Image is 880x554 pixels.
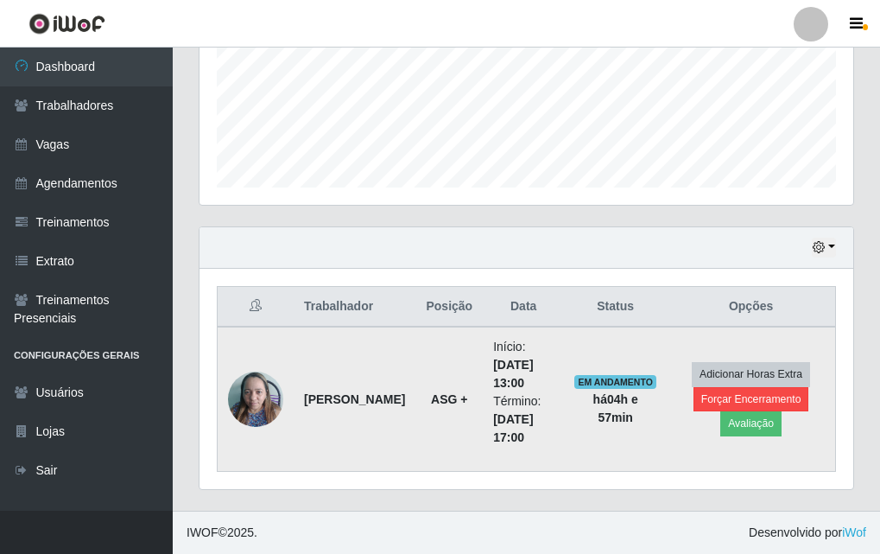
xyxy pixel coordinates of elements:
[749,524,866,542] span: Desenvolvido por
[667,287,835,328] th: Opções
[574,375,656,389] span: EM ANDAMENTO
[187,524,257,542] span: © 2025 .
[28,13,105,35] img: CoreUI Logo
[304,392,405,406] strong: [PERSON_NAME]
[431,392,467,406] strong: ASG +
[493,358,533,390] time: [DATE] 13:00
[493,392,554,447] li: Término:
[493,412,533,444] time: [DATE] 17:00
[693,387,809,411] button: Forçar Encerramento
[187,525,218,539] span: IWOF
[564,287,667,328] th: Status
[493,338,554,392] li: Início:
[593,392,638,424] strong: há 04 h e 57 min
[228,363,283,436] img: 1727202109087.jpeg
[483,287,564,328] th: Data
[692,362,810,386] button: Adicionar Horas Extra
[720,411,782,436] button: Avaliação
[415,287,483,328] th: Posição
[842,525,866,539] a: iWof
[294,287,415,328] th: Trabalhador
